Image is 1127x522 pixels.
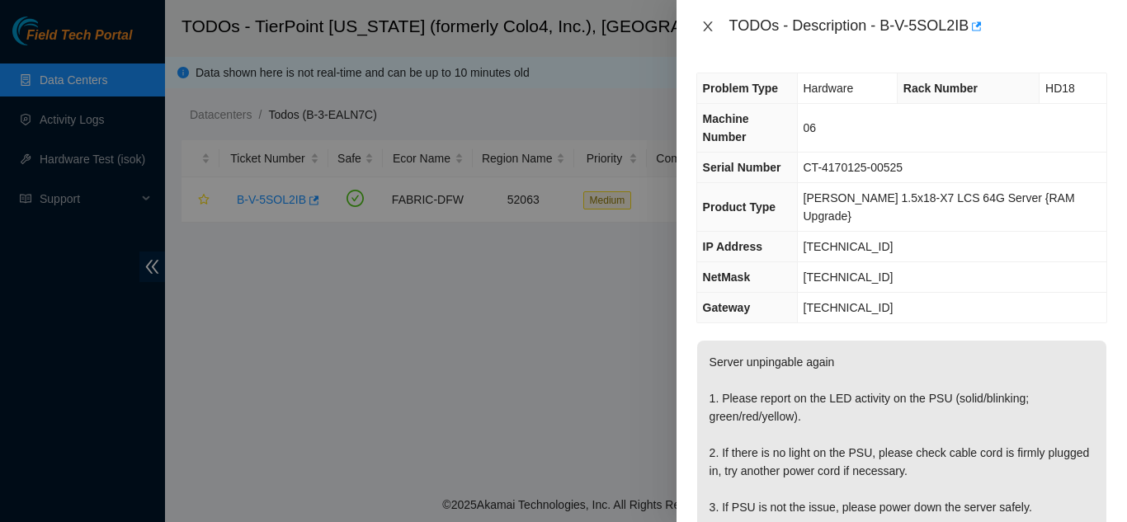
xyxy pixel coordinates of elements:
span: HD18 [1045,82,1075,95]
span: Machine Number [703,112,749,143]
span: Rack Number [903,82,978,95]
span: 06 [804,121,817,134]
span: [TECHNICAL_ID] [804,240,894,253]
span: Hardware [804,82,854,95]
span: [TECHNICAL_ID] [804,301,894,314]
span: Problem Type [703,82,779,95]
span: [PERSON_NAME] 1.5x18-X7 LCS 64G Server {RAM Upgrade} [804,191,1075,223]
span: CT-4170125-00525 [804,161,903,174]
span: close [701,20,714,33]
span: IP Address [703,240,762,253]
span: Product Type [703,200,776,214]
span: [TECHNICAL_ID] [804,270,894,284]
span: Serial Number [703,161,781,174]
div: TODOs - Description - B-V-5SOL2IB [729,13,1107,40]
span: NetMask [703,270,751,284]
span: Gateway [703,301,751,314]
button: Close [696,19,719,35]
